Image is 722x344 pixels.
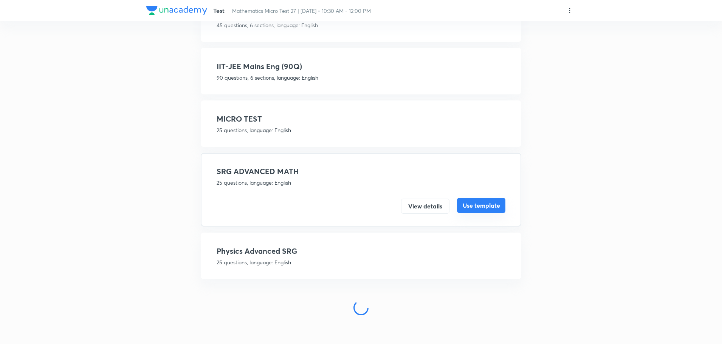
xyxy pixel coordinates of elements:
[217,179,505,187] p: 25 questions, language: English
[217,166,505,177] h4: SRG ADVANCED MATH
[146,6,207,15] img: Company Logo
[217,21,505,29] p: 45 questions, 6 sections, language: English
[217,126,505,134] p: 25 questions, language: English
[217,61,505,72] h4: IIT-JEE Mains Eng (90Q)
[217,74,505,82] p: 90 questions, 6 sections, language: English
[217,245,505,257] h4: Physics Advanced SRG
[213,6,225,14] span: Test
[457,198,505,213] button: Use template
[232,7,371,14] span: Mathematics Micro Test 27 | [DATE] • 10:30 AM - 12:00 PM
[401,199,449,214] button: View details
[217,113,505,125] h4: MICRO TEST
[217,258,505,266] p: 25 questions, language: English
